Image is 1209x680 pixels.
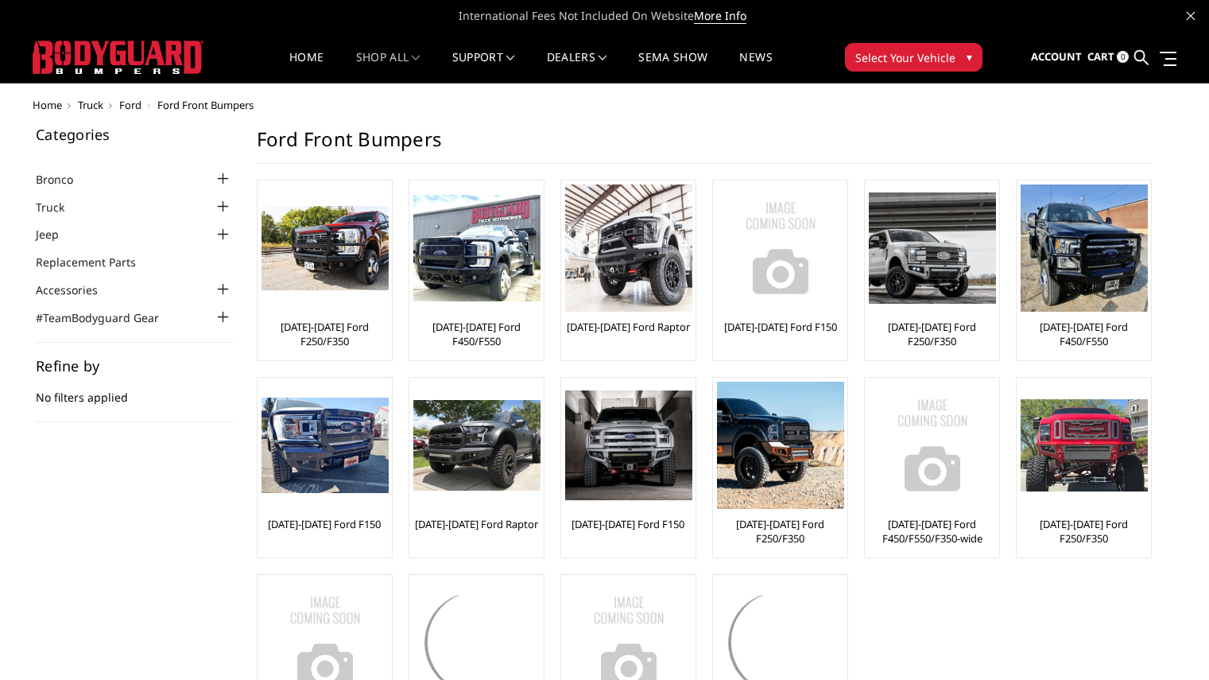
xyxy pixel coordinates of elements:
[967,49,972,65] span: ▾
[36,226,79,243] a: Jeep
[33,41,203,74] img: BODYGUARD BUMPERS
[567,320,690,334] a: [DATE]-[DATE] Ford Raptor
[547,52,607,83] a: Dealers
[157,98,254,112] span: Ford Front Bumpers
[36,359,233,373] h5: Refine by
[1031,36,1082,79] a: Account
[724,320,837,334] a: [DATE]-[DATE] Ford F150
[452,52,515,83] a: Support
[262,320,388,348] a: [DATE]-[DATE] Ford F250/F350
[415,517,538,531] a: [DATE]-[DATE] Ford Raptor
[36,127,233,142] h5: Categories
[845,43,982,72] button: Select Your Vehicle
[119,98,141,112] a: Ford
[869,382,995,509] a: No Image
[36,309,179,326] a: #TeamBodyguard Gear
[33,98,62,112] a: Home
[869,320,995,348] a: [DATE]-[DATE] Ford F250/F350
[717,185,844,312] img: No Image
[36,359,233,422] div: No filters applied
[694,8,746,24] a: More Info
[717,185,843,312] a: No Image
[36,254,156,270] a: Replacement Parts
[268,517,381,531] a: [DATE]-[DATE] Ford F150
[1021,517,1147,546] a: [DATE]-[DATE] Ford F250/F350
[1031,49,1082,64] span: Account
[572,517,684,531] a: [DATE]-[DATE] Ford F150
[739,52,772,83] a: News
[1087,49,1114,64] span: Cart
[78,98,103,112] a: Truck
[869,382,996,509] img: No Image
[869,517,995,546] a: [DATE]-[DATE] Ford F450/F550/F350-wide
[855,49,955,66] span: Select Your Vehicle
[289,52,324,83] a: Home
[717,517,843,546] a: [DATE]-[DATE] Ford F250/F350
[36,199,84,216] a: Truck
[1087,36,1129,79] a: Cart 0
[356,52,420,83] a: shop all
[638,52,707,83] a: SEMA Show
[257,127,1150,164] h1: Ford Front Bumpers
[36,282,118,298] a: Accessories
[1117,51,1129,63] span: 0
[413,320,540,348] a: [DATE]-[DATE] Ford F450/F550
[1021,320,1147,348] a: [DATE]-[DATE] Ford F450/F550
[36,171,93,188] a: Bronco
